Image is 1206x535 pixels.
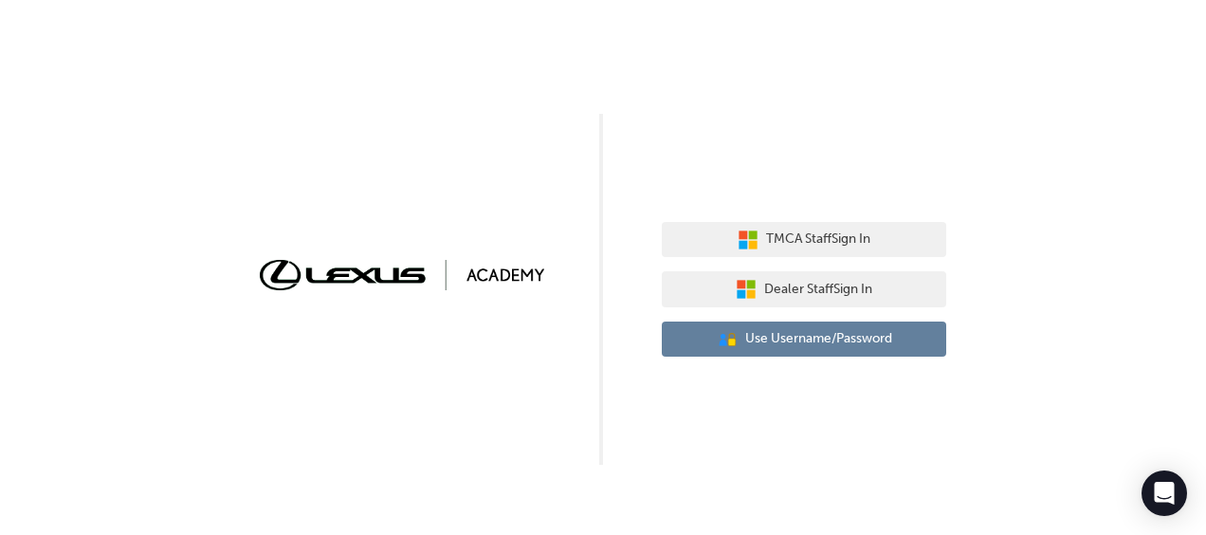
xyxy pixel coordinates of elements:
[764,279,872,301] span: Dealer Staff Sign In
[745,328,892,350] span: Use Username/Password
[1142,470,1187,516] div: Open Intercom Messenger
[260,260,544,289] img: Trak
[662,222,946,258] button: TMCA StaffSign In
[766,229,870,250] span: TMCA Staff Sign In
[662,322,946,358] button: Use Username/Password
[662,271,946,307] button: Dealer StaffSign In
